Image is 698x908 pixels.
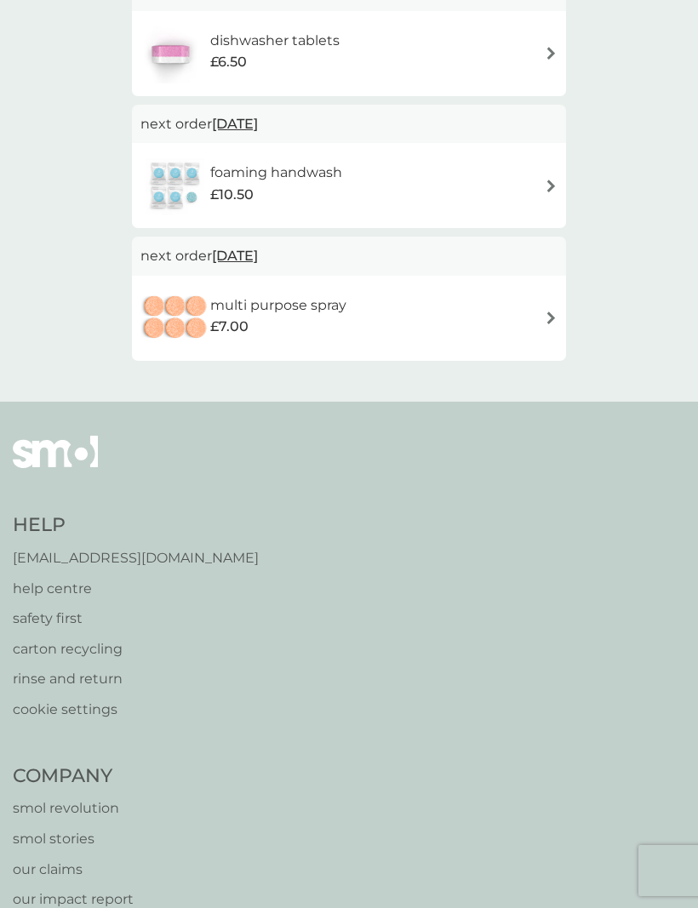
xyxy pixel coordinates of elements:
[13,608,259,630] a: safety first
[545,47,558,60] img: arrow right
[140,113,558,135] p: next order
[13,436,98,494] img: smol
[210,184,254,206] span: £10.50
[210,51,247,73] span: £6.50
[210,294,346,317] h6: multi purpose spray
[545,180,558,192] img: arrow right
[210,30,340,52] h6: dishwasher tablets
[13,547,259,569] a: [EMAIL_ADDRESS][DOMAIN_NAME]
[545,311,558,324] img: arrow right
[212,239,258,272] span: [DATE]
[210,316,249,338] span: £7.00
[140,24,200,83] img: dishwasher tablets
[140,288,210,348] img: multi purpose spray
[212,107,258,140] span: [DATE]
[140,245,558,267] p: next order
[13,763,195,790] h4: Company
[13,638,259,660] a: carton recycling
[13,668,259,690] a: rinse and return
[210,162,342,184] h6: foaming handwash
[13,699,259,721] a: cookie settings
[13,797,195,819] a: smol revolution
[13,859,195,881] a: our claims
[140,156,210,215] img: foaming handwash
[13,828,195,850] a: smol stories
[13,578,259,600] a: help centre
[13,512,259,539] h4: Help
